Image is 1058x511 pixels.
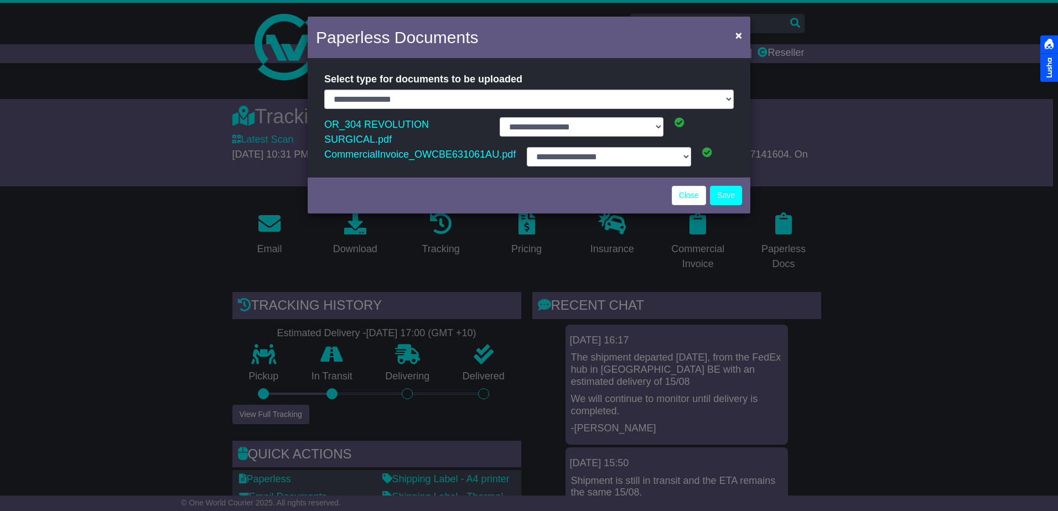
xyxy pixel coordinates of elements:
[730,24,748,46] button: Close
[672,186,706,205] a: Close
[324,146,516,163] a: CommercialInvoice_OWCBE631061AU.pdf
[324,116,429,148] a: OR_304 REVOLUTION SURGICAL.pdf
[710,186,742,205] button: Save
[735,29,742,41] span: ×
[316,25,478,50] h4: Paperless Documents
[324,69,522,90] label: Select type for documents to be uploaded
